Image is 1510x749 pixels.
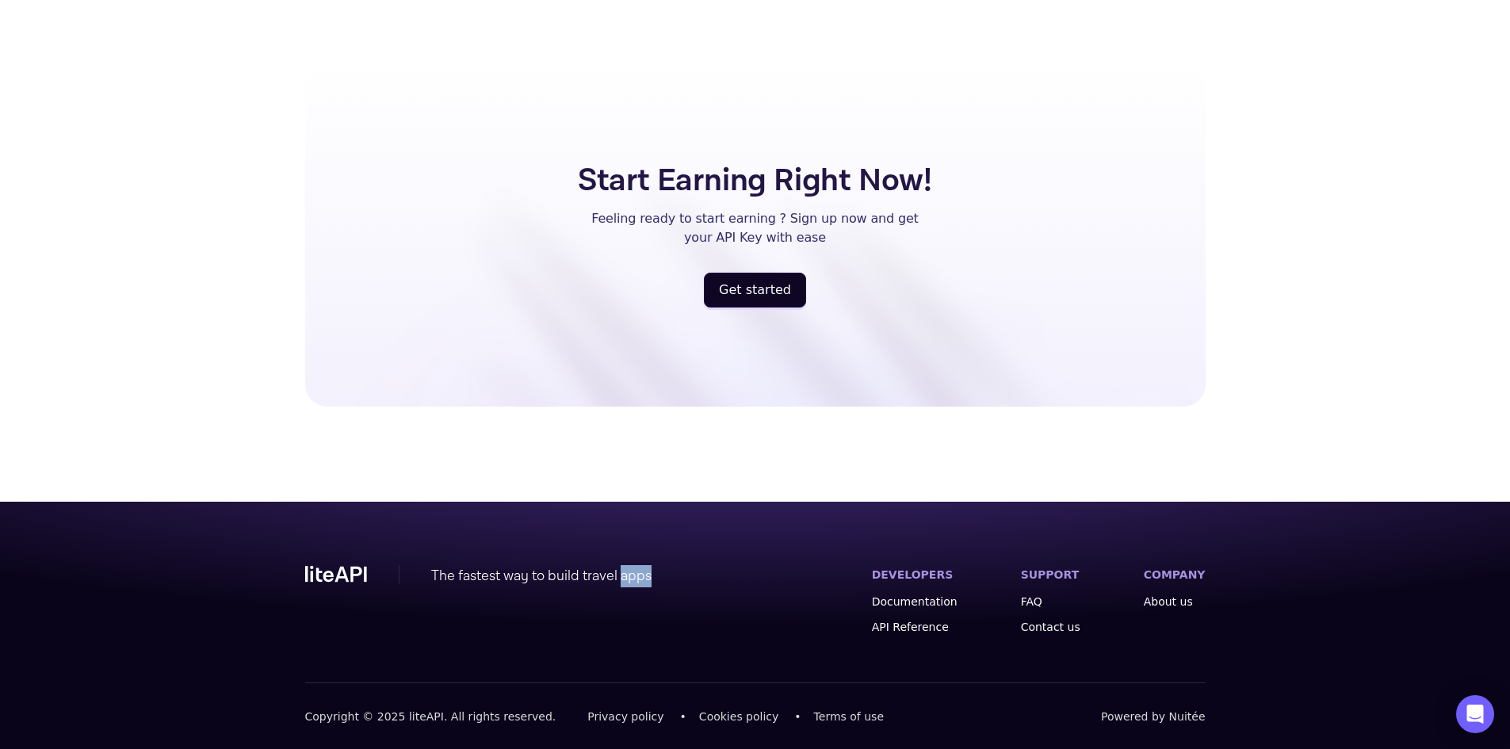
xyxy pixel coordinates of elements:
[1144,568,1206,581] label: COMPANY
[1021,619,1080,635] a: Contact us
[1101,709,1206,724] span: Powered by Nuitée
[794,709,801,724] span: •
[431,565,652,587] div: The fastest way to build travel apps
[591,209,918,247] p: Feeling ready to start earning ? Sign up now and get your API Key with ease
[587,709,663,724] span: Privacy policy
[872,568,954,581] label: DEVELOPERS
[587,709,686,724] a: Privacy policy•
[872,594,958,610] a: Documentation
[1021,568,1080,581] label: SUPPORT
[305,709,556,724] span: Copyright © 2025 liteAPI. All rights reserved.
[1021,594,1080,610] a: FAQ
[699,709,778,724] span: Cookies policy
[872,619,958,635] a: API Reference
[1456,695,1494,733] div: Open Intercom Messenger
[704,273,806,308] button: Get started
[704,273,806,308] a: register
[1144,594,1206,610] a: About us
[578,157,932,204] h5: Start Earning Right Now!
[699,709,801,724] a: Cookies policy•
[814,709,884,724] a: Terms of use
[680,709,686,724] span: •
